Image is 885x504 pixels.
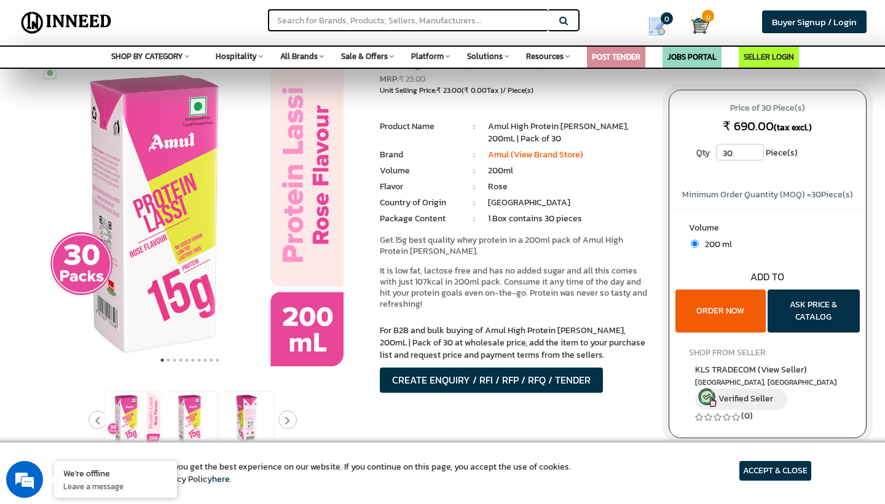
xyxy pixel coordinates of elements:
div: Minimize live chat window [202,6,231,36]
span: ₹ 690.00 [723,117,774,135]
div: We're offline [63,467,168,479]
li: Package Content [380,213,461,225]
button: Previous [88,411,107,429]
button: 3 [171,354,178,366]
li: Volume [380,165,461,177]
button: 2 [165,354,171,366]
p: It is low fat, lactose free and has no added sugar and all this comes with just 107kcal in 200ml ... [380,266,650,310]
li: [GEOGRAPHIC_DATA] [488,197,650,209]
label: Volume [689,222,846,237]
span: / Piece(s) [503,85,533,96]
span: Price of 30 Piece(s) [681,98,855,118]
div: Leave a message [64,69,206,85]
li: : [461,181,488,193]
span: Platform [411,50,444,62]
span: Sale & Offers [341,50,388,62]
li: : [461,120,488,133]
h4: SHOP FROM SELLER: [689,348,846,357]
button: 9 [208,354,214,366]
button: 10 [214,354,221,366]
span: 0 [661,12,673,25]
a: my Quotes 0 [633,12,691,41]
button: 6 [190,354,196,366]
img: Amul High Protein Rose Lassi, 200mL [162,392,217,447]
span: Piece(s) [766,144,798,162]
span: East Delhi [695,377,840,388]
a: POST TENDER [592,51,640,63]
li: : [461,165,488,177]
button: 4 [178,354,184,366]
span: ₹ 0.00 [464,85,487,96]
li: 200ml [488,165,650,177]
span: ₹ 23.00 [436,85,462,96]
span: All Brands [280,50,318,62]
img: inneed-verified-seller-icon.png [698,388,717,407]
button: 1 [159,354,165,366]
a: Buyer Signup / Login [762,10,867,33]
div: ADD TO [669,270,867,284]
button: ASK PRICE & CATALOG [768,289,860,333]
li: : [461,213,488,225]
button: CREATE ENQUIRY / RFI / RFP / RFQ / TENDER [380,368,603,393]
input: Search for Brands, Products, Sellers, Manufacturers... [268,9,548,31]
img: Amul High Protein Rose Lassi, 200mL [219,392,274,447]
label: Qty [690,144,716,162]
span: Resources [526,50,564,62]
li: Amul High Protein [PERSON_NAME], 200mL | Pack of 30 [488,120,650,145]
img: Amul High Protein Rose Lassi, 200mL [105,392,160,447]
a: Cart 0 [691,12,699,39]
li: : [461,149,488,161]
span: 30 [811,188,821,201]
img: Amul High Protein Rose Lassi, 200mL [36,59,344,366]
img: Cart [691,17,709,35]
li: Rose [488,181,650,193]
span: Hospitality [216,50,257,62]
span: 200 ml [699,238,732,251]
a: JOBS PORTAL [667,51,717,63]
a: Amul (View Brand Store) [488,148,583,161]
span: Verified Seller [718,392,773,405]
span: ₹ 25.00 [399,73,425,85]
span: 0 [702,10,714,22]
p: Leave a message [63,481,168,492]
li: : [461,197,488,209]
button: 7 [196,354,202,366]
li: Product Name [380,120,461,133]
span: SHOP BY CATEGORY [111,50,183,62]
em: Driven by SalesIQ [96,322,156,331]
img: Inneed.Market [17,7,116,38]
span: (tax excl.) [774,121,812,134]
div: Unit Selling Price: ( Tax ) [380,85,650,96]
span: Solutions [467,50,503,62]
button: 5 [184,354,190,366]
img: salesiqlogo_leal7QplfZFryJ6FIlVepeu7OftD7mt8q6exU6-34PB8prfIgodN67KcxXM9Y7JQ_.png [85,323,93,330]
button: 8 [202,354,208,366]
li: Brand [380,149,461,161]
article: ACCEPT & CLOSE [739,461,811,481]
p: For B2B and bulk buying of Amul High Protein [PERSON_NAME], 200mL | Pack of 30 at wholesale price... [380,325,650,361]
textarea: Type your message and click 'Submit' [6,336,234,379]
button: ORDER NOW [675,289,766,333]
li: 1 Box contains 30 pieces [488,213,650,225]
img: Show My Quotes [648,17,666,36]
a: (0) [741,409,753,422]
li: Flavor [380,181,461,193]
span: We are offline. Please leave us a message. [26,155,214,279]
span: Minimum Order Quantity (MOQ) = Piece(s) [682,188,853,201]
span: KLS TRADECOM [695,363,807,376]
a: here [212,473,230,486]
a: SELLER LOGIN [744,51,794,63]
button: Next [278,411,297,429]
a: KLS TRADECOM (View Seller) [GEOGRAPHIC_DATA], [GEOGRAPHIC_DATA] Verified Seller [695,363,840,410]
span: Buyer Signup / Login [772,15,857,29]
p: Get 15g best quality whey protein in a 200ml pack of Amul High Protein [PERSON_NAME]. [380,235,650,257]
img: logo_Zg8I0qSkbAqR2WFHt3p6CTuqpyXMFPubPcD2OT02zFN43Cy9FUNNG3NEPhM_Q1qe_.png [21,74,52,81]
li: Country of Origin [380,197,461,209]
article: We use cookies to ensure you get the best experience on our website. If you continue on this page... [74,461,571,486]
em: Submit [180,379,223,395]
div: MRP: [380,73,650,85]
